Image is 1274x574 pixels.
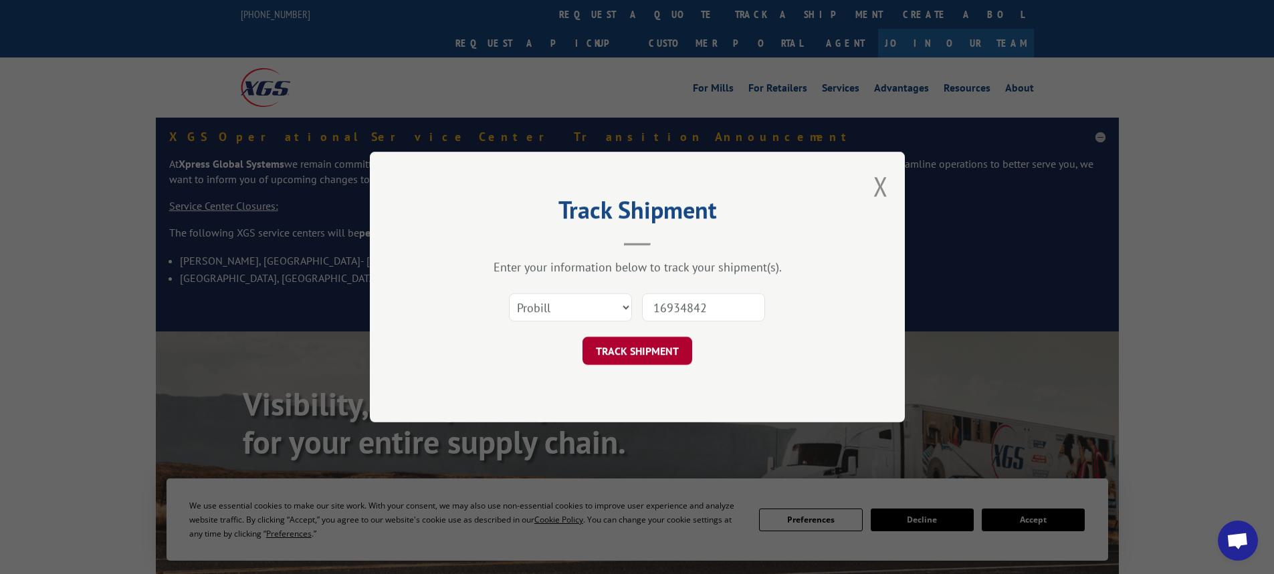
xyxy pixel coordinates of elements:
[437,200,838,226] h2: Track Shipment
[642,293,765,321] input: Number(s)
[1218,521,1258,561] a: Open chat
[437,259,838,275] div: Enter your information below to track your shipment(s).
[873,168,888,204] button: Close modal
[582,337,692,365] button: TRACK SHIPMENT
